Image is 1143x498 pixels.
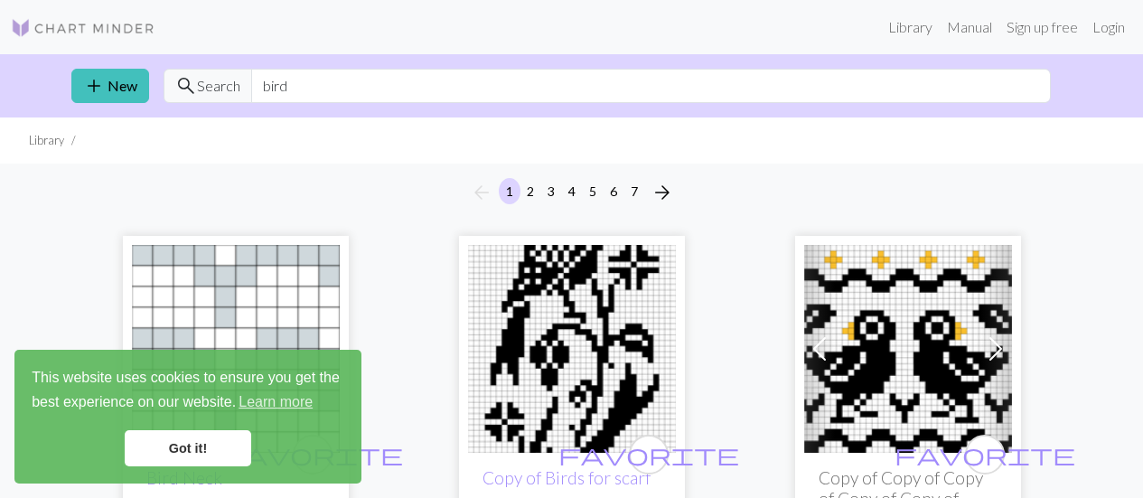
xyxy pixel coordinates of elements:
[482,467,651,488] a: Copy of Birds for scarf
[236,389,315,416] a: learn more about cookies
[623,178,645,204] button: 7
[1085,9,1132,45] a: Login
[464,178,680,207] nav: Page navigation
[558,437,739,473] i: favourite
[881,9,940,45] a: Library
[999,9,1085,45] a: Sign up free
[29,132,64,149] li: Library
[895,437,1075,473] i: favourite
[561,178,583,204] button: 4
[603,178,624,204] button: 6
[14,350,361,484] div: cookieconsent
[629,435,669,475] button: favourite
[644,178,680,207] button: Next
[11,17,155,39] img: Logo
[582,178,604,204] button: 5
[71,69,149,103] a: New
[132,245,340,453] img: Bird Neck
[965,435,1005,475] button: favourite
[940,9,999,45] a: Manual
[520,178,541,204] button: 2
[125,430,251,466] a: dismiss cookie message
[895,440,1075,468] span: favorite
[32,367,344,416] span: This website uses cookies to ensure you get the best experience on our website.
[197,75,240,97] span: Search
[540,178,562,204] button: 3
[804,245,1012,453] img: birds
[175,73,197,99] span: search
[468,338,676,355] a: Birds for scarf Part 1
[468,245,676,453] img: Birds for scarf Part 1
[499,178,520,204] button: 1
[651,180,673,205] span: arrow_forward
[558,440,739,468] span: favorite
[132,338,340,355] a: Bird Neck
[804,338,1012,355] a: birds
[651,182,673,203] i: Next
[83,73,105,99] span: add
